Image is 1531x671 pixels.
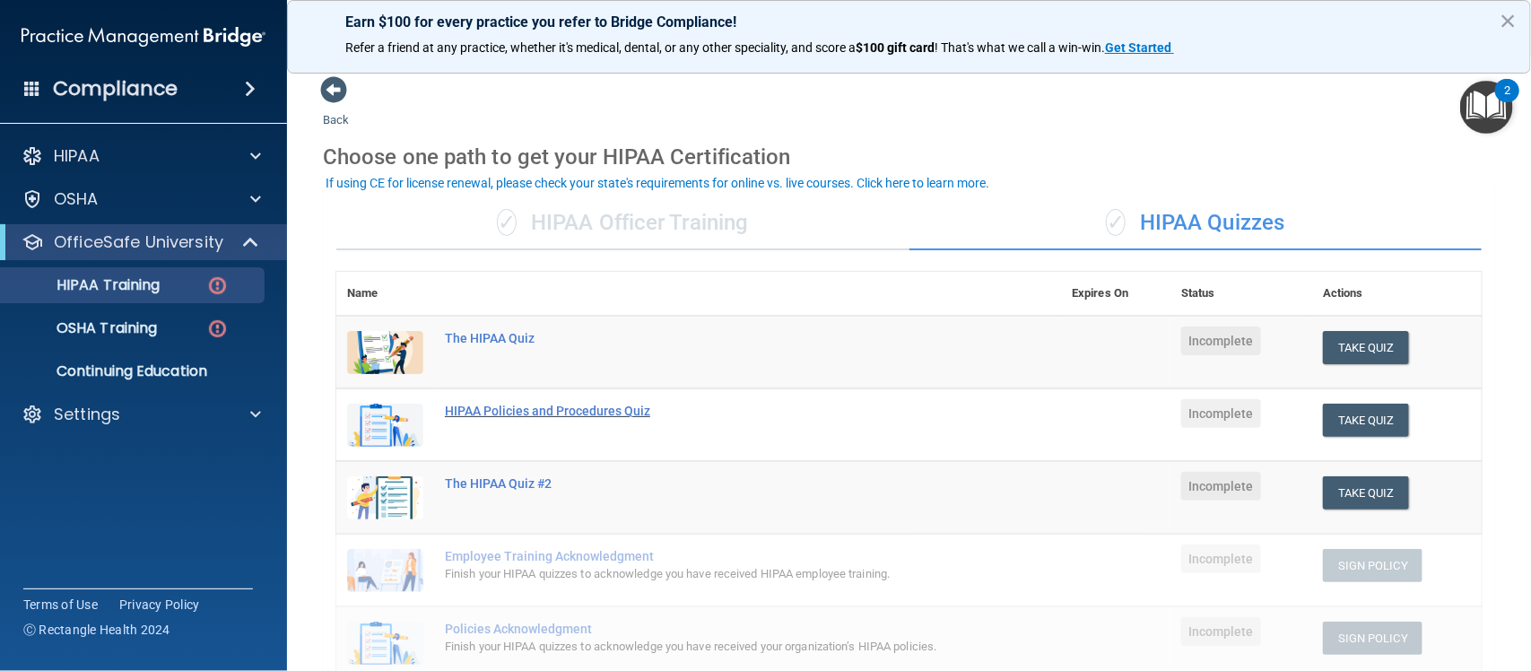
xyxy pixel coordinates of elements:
[445,636,971,658] div: Finish your HIPAA quizzes to acknowledge you have received your organization’s HIPAA policies.
[12,362,257,380] p: Continuing Education
[23,621,170,639] span: Ⓒ Rectangle Health 2024
[206,274,229,297] img: danger-circle.6113f641.png
[445,404,971,418] div: HIPAA Policies and Procedures Quiz
[1181,617,1261,646] span: Incomplete
[1105,40,1171,55] strong: Get Started
[1170,272,1312,316] th: Status
[856,40,935,55] strong: $100 gift card
[54,145,100,167] p: HIPAA
[12,319,157,337] p: OSHA Training
[22,231,260,253] a: OfficeSafe University
[1500,6,1517,35] button: Close
[1181,545,1261,573] span: Incomplete
[909,196,1483,250] div: HIPAA Quizzes
[22,145,261,167] a: HIPAA
[1181,472,1261,501] span: Incomplete
[445,549,971,563] div: Employee Training Acknowledgment
[54,404,120,425] p: Settings
[1323,404,1409,437] button: Take Quiz
[345,40,856,55] span: Refer a friend at any practice, whether it's medical, dental, or any other speciality, and score a
[1323,549,1422,582] button: Sign Policy
[119,596,200,614] a: Privacy Policy
[1323,331,1409,364] button: Take Quiz
[22,404,261,425] a: Settings
[323,91,349,126] a: Back
[22,188,261,210] a: OSHA
[54,231,223,253] p: OfficeSafe University
[1460,81,1513,134] button: Open Resource Center, 2 new notifications
[1323,622,1422,655] button: Sign Policy
[1181,327,1261,355] span: Incomplete
[1504,91,1510,114] div: 2
[54,188,99,210] p: OSHA
[326,177,989,189] div: If using CE for license renewal, please check your state's requirements for online vs. live cours...
[445,563,971,585] div: Finish your HIPAA quizzes to acknowledge you have received HIPAA employee training.
[935,40,1105,55] span: ! That's what we call a win-win.
[1181,399,1261,428] span: Incomplete
[53,76,178,101] h4: Compliance
[1312,272,1482,316] th: Actions
[445,622,971,636] div: Policies Acknowledgment
[445,331,971,345] div: The HIPAA Quiz
[1061,272,1170,316] th: Expires On
[23,596,98,614] a: Terms of Use
[323,131,1495,183] div: Choose one path to get your HIPAA Certification
[445,476,971,491] div: The HIPAA Quiz #2
[497,209,517,236] span: ✓
[1323,476,1409,510] button: Take Quiz
[336,272,434,316] th: Name
[12,276,160,294] p: HIPAA Training
[345,13,1473,30] p: Earn $100 for every practice you refer to Bridge Compliance!
[1105,40,1174,55] a: Get Started
[1106,209,1126,236] span: ✓
[206,318,229,340] img: danger-circle.6113f641.png
[22,19,265,55] img: PMB logo
[323,174,992,192] button: If using CE for license renewal, please check your state's requirements for online vs. live cours...
[336,196,909,250] div: HIPAA Officer Training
